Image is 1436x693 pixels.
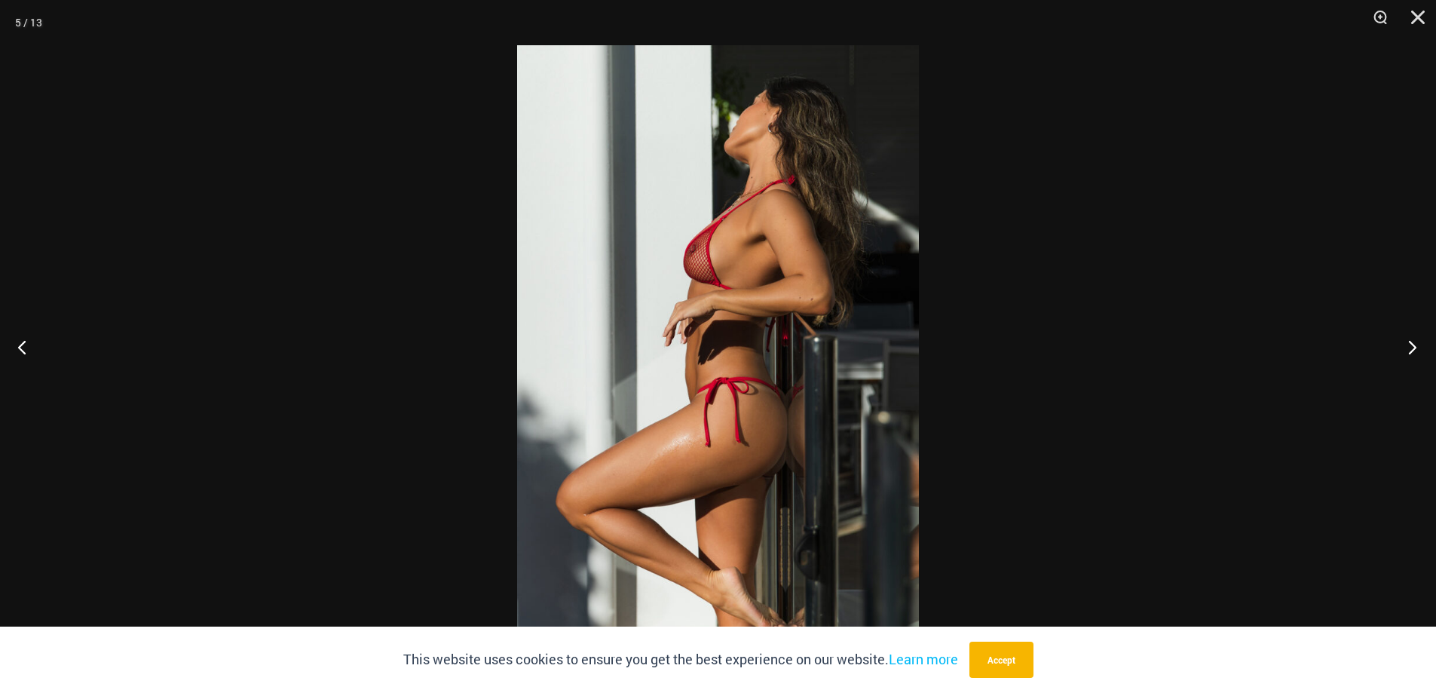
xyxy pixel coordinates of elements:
[517,45,919,648] img: Summer Storm Red 312 Tri Top 456 Micro 04
[15,11,42,34] div: 5 / 13
[403,649,958,671] p: This website uses cookies to ensure you get the best experience on our website.
[1379,309,1436,385] button: Next
[969,642,1033,678] button: Accept
[889,650,958,668] a: Learn more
